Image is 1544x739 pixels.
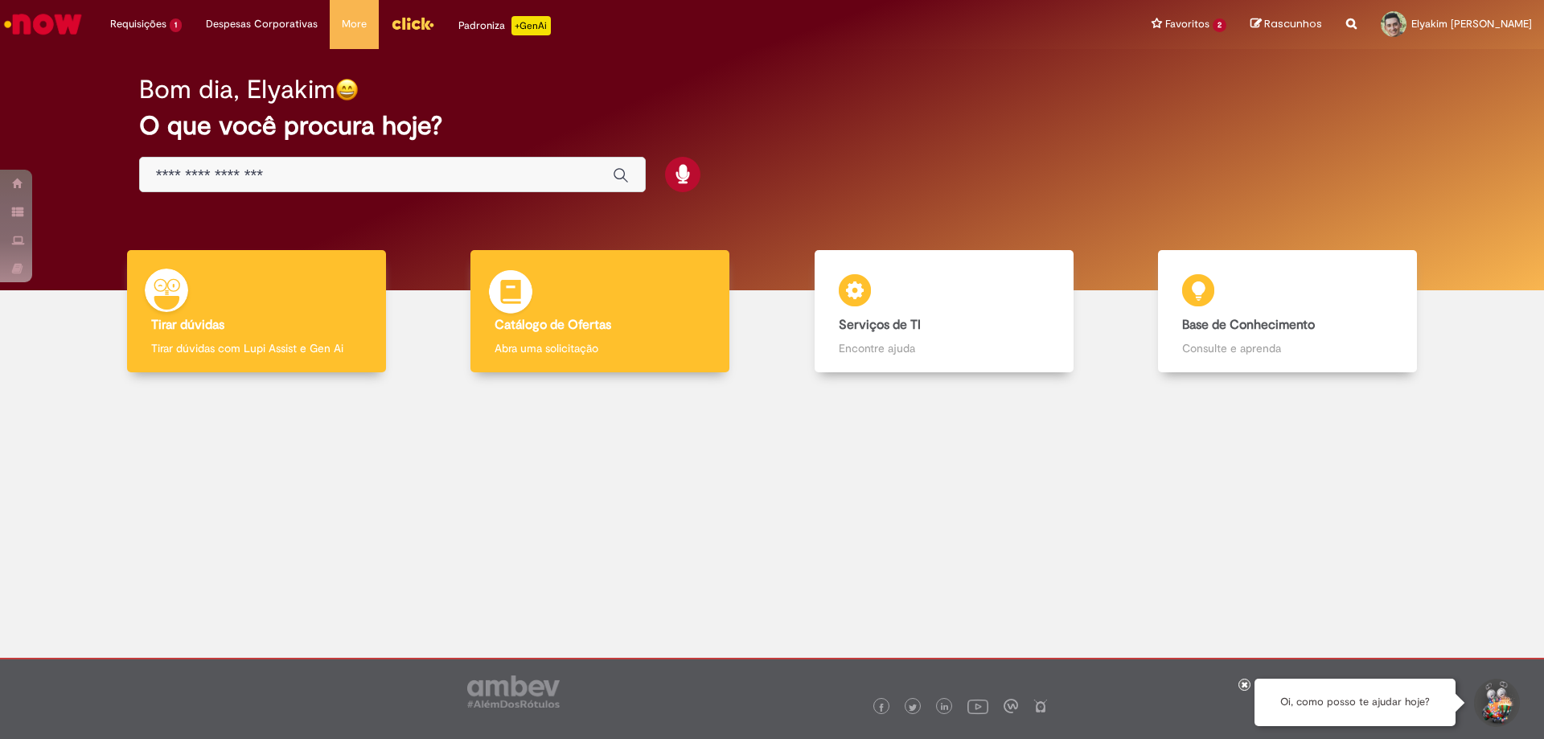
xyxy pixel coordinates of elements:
[391,11,434,35] img: click_logo_yellow_360x200.png
[2,8,84,40] img: ServiceNow
[1182,317,1315,333] b: Base de Conhecimento
[1116,250,1460,373] a: Base de Conhecimento Consulte e aprenda
[1250,17,1322,32] a: Rascunhos
[967,696,988,716] img: logo_footer_youtube.png
[839,340,1049,356] p: Encontre ajuda
[1472,679,1520,727] button: Iniciar Conversa de Suporte
[1213,18,1226,32] span: 2
[511,16,551,35] p: +GenAi
[941,703,949,712] img: logo_footer_linkedin.png
[772,250,1116,373] a: Serviços de TI Encontre ajuda
[495,340,705,356] p: Abra uma solicitação
[206,16,318,32] span: Despesas Corporativas
[877,704,885,712] img: logo_footer_facebook.png
[151,340,362,356] p: Tirar dúvidas com Lupi Assist e Gen Ai
[1182,340,1393,356] p: Consulte e aprenda
[84,250,429,373] a: Tirar dúvidas Tirar dúvidas com Lupi Assist e Gen Ai
[139,112,1406,140] h2: O que você procura hoje?
[839,317,921,333] b: Serviços de TI
[909,704,917,712] img: logo_footer_twitter.png
[170,18,182,32] span: 1
[467,675,560,708] img: logo_footer_ambev_rotulo_gray.png
[429,250,773,373] a: Catálogo de Ofertas Abra uma solicitação
[335,78,359,101] img: happy-face.png
[1411,17,1532,31] span: Elyakim [PERSON_NAME]
[342,16,367,32] span: More
[1033,699,1048,713] img: logo_footer_naosei.png
[495,317,611,333] b: Catálogo de Ofertas
[139,76,335,104] h2: Bom dia, Elyakim
[110,16,166,32] span: Requisições
[151,317,224,333] b: Tirar dúvidas
[458,16,551,35] div: Padroniza
[1165,16,1209,32] span: Favoritos
[1264,16,1322,31] span: Rascunhos
[1004,699,1018,713] img: logo_footer_workplace.png
[1254,679,1456,726] div: Oi, como posso te ajudar hoje?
